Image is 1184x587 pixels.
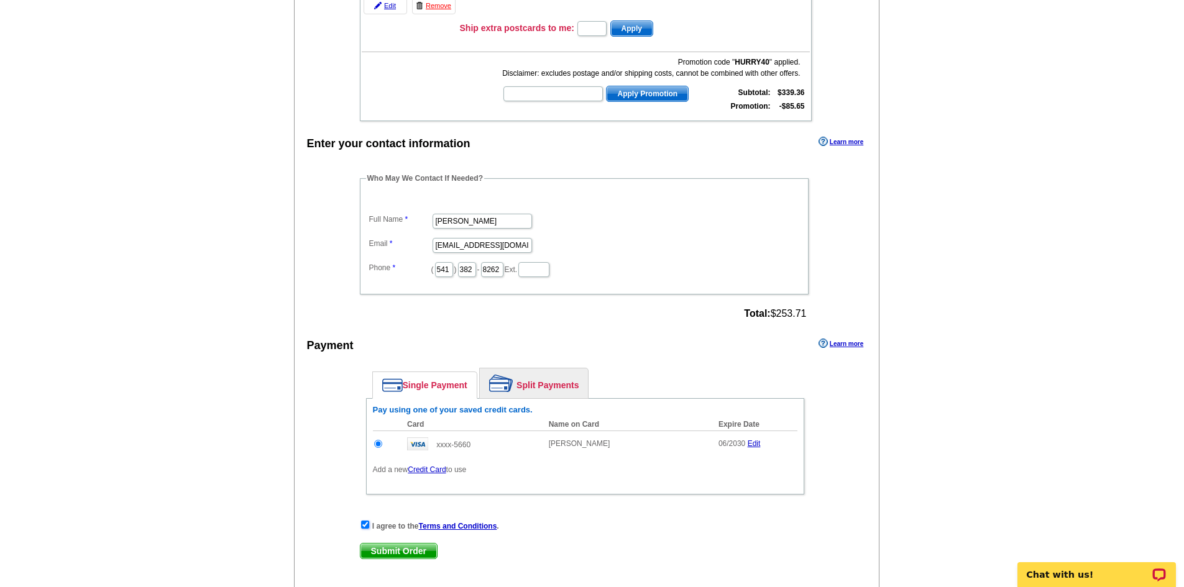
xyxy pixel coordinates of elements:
[416,2,423,9] img: trashcan-icon.gif
[778,88,804,97] strong: $339.36
[369,262,431,273] label: Phone
[779,102,805,111] strong: -$85.65
[610,20,653,37] button: Apply
[366,259,802,278] dd: ( ) - Ext.
[606,86,689,102] button: Apply Promotion
[480,368,588,398] a: Split Payments
[373,372,477,398] a: Single Payment
[408,465,446,474] a: Credit Card
[731,102,771,111] strong: Promotion:
[369,238,431,249] label: Email
[611,21,653,36] span: Apply
[366,173,484,184] legend: Who May We Contact If Needed?
[369,214,431,225] label: Full Name
[502,57,800,79] div: Promotion code " " applied. Disclaimer: excludes postage and/or shipping costs, cannot be combine...
[436,440,470,449] span: xxxx-5660
[819,339,863,348] a: Learn more
[360,544,437,558] span: Submit Order
[373,405,797,415] h6: Pay using one of your saved credit cards.
[373,464,797,475] p: Add a new to use
[735,58,769,66] b: HURRY40
[1009,548,1184,587] iframe: LiveChat chat widget
[718,439,745,448] span: 06/2030
[307,135,470,152] div: Enter your contact information
[489,375,513,392] img: split-payment.png
[460,22,574,34] h3: Ship extra postcards to me:
[307,337,354,354] div: Payment
[549,439,610,448] span: [PERSON_NAME]
[407,437,428,450] img: visa.gif
[712,418,797,431] th: Expire Date
[374,2,382,9] img: pencil-icon.gif
[748,439,761,448] a: Edit
[738,88,771,97] strong: Subtotal:
[819,137,863,147] a: Learn more
[401,418,543,431] th: Card
[419,522,497,530] a: Terms and Conditions
[744,308,770,319] strong: Total:
[543,418,712,431] th: Name on Card
[607,86,688,101] span: Apply Promotion
[744,308,806,319] span: $253.71
[372,522,499,530] strong: I agree to the .
[382,378,403,392] img: single-payment.png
